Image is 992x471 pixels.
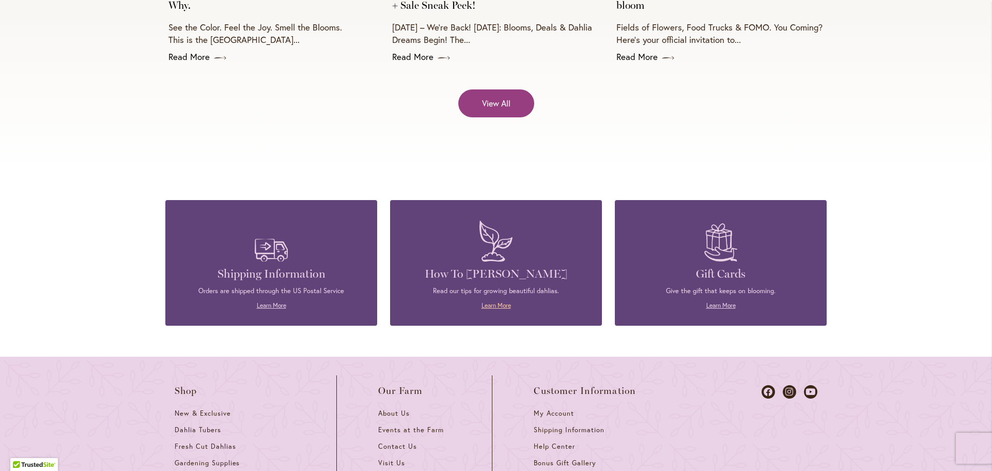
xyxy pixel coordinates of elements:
[378,426,443,434] span: Events at the Farm
[168,51,376,63] a: Read More
[762,385,775,399] a: Dahlias on Facebook
[378,386,423,396] span: Our Farm
[257,301,286,309] a: Learn More
[392,51,599,63] a: Read More
[406,267,586,281] h4: How To [PERSON_NAME]
[175,459,240,467] span: Gardening Supplies
[458,89,534,117] a: View All
[534,409,574,418] span: My Account
[175,409,231,418] span: New & Exclusive
[630,267,811,281] h4: Gift Cards
[534,426,604,434] span: Shipping Information
[482,301,511,309] a: Learn More
[482,97,510,109] span: View All
[630,286,811,296] p: Give the gift that keeps on blooming.
[706,301,736,309] a: Learn More
[181,286,362,296] p: Orders are shipped through the US Postal Service
[181,267,362,281] h4: Shipping Information
[378,459,405,467] span: Visit Us
[534,386,636,396] span: Customer Information
[616,21,824,46] p: Fields of Flowers, Food Trucks & FOMO. You Coming? Here’s your official invitation to...
[783,385,796,399] a: Dahlias on Instagram
[392,21,599,46] p: [DATE] – We’re Back! [DATE]: Blooms, Deals & Dahlia Dreams Begin! The...
[616,51,824,63] a: Read More
[175,426,221,434] span: Dahlia Tubers
[804,385,817,399] a: Dahlias on Youtube
[168,21,376,46] p: See the Color. Feel the Joy. Smell the Blooms. This is the [GEOGRAPHIC_DATA]...
[175,386,197,396] span: Shop
[534,459,596,467] span: Bonus Gift Gallery
[378,409,410,418] span: About Us
[406,286,586,296] p: Read our tips for growing beautiful dahlias.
